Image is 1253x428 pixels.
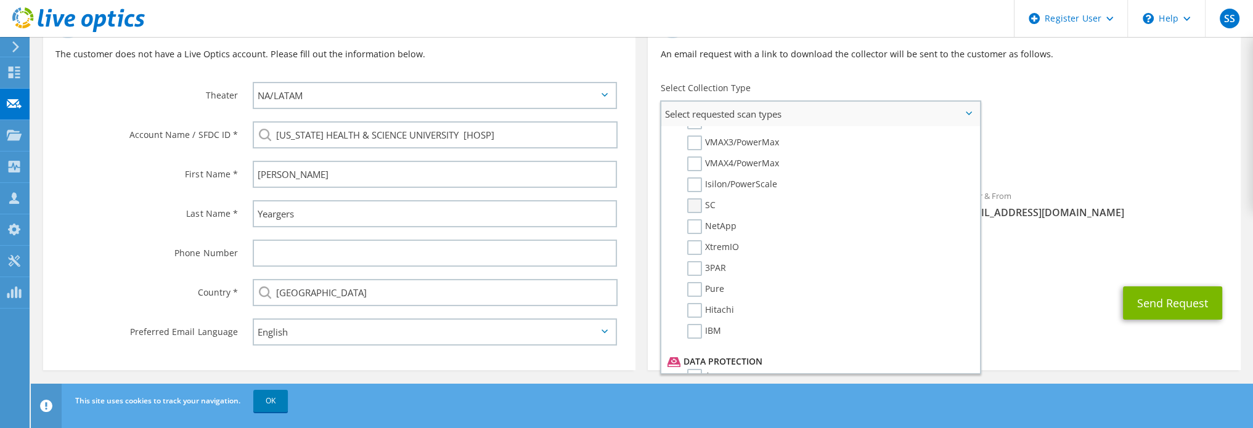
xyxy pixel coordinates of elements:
div: Requested Collections [648,131,1240,177]
label: Phone Number [55,240,237,259]
span: Select requested scan types [661,102,979,126]
label: Country * [55,279,237,299]
li: Data Protection [664,354,973,369]
span: [EMAIL_ADDRESS][DOMAIN_NAME] [957,206,1228,219]
label: XtremIO [687,240,739,255]
label: Hitachi [687,303,734,318]
label: SC [687,198,716,213]
label: IBM [687,324,721,339]
label: Preferred Email Language [55,318,237,338]
div: To [648,183,944,225]
label: NetApp [687,219,737,234]
p: The customer does not have a Live Optics account. Please fill out the information below. [55,47,623,61]
label: Avamar [687,369,737,384]
p: An email request with a link to download the collector will be sent to the customer as follows. [660,47,1228,61]
label: 3PAR [687,261,726,276]
label: Pure [687,282,724,297]
label: Theater [55,82,237,102]
svg: \n [1143,13,1154,24]
a: OK [253,390,288,412]
div: CC & Reply To [648,232,1240,274]
div: Sender & From [944,183,1241,225]
span: This site uses cookies to track your navigation. [75,395,240,406]
label: Select Collection Type [660,82,750,94]
label: Last Name * [55,200,237,220]
label: VMAX4/PowerMax [687,156,779,171]
label: Account Name / SFDC ID * [55,121,237,141]
span: SS [1220,9,1239,28]
label: VMAX3/PowerMax [687,135,779,150]
label: First Name * [55,161,237,180]
label: Isilon/PowerScale [687,177,777,192]
button: Send Request [1123,286,1222,320]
